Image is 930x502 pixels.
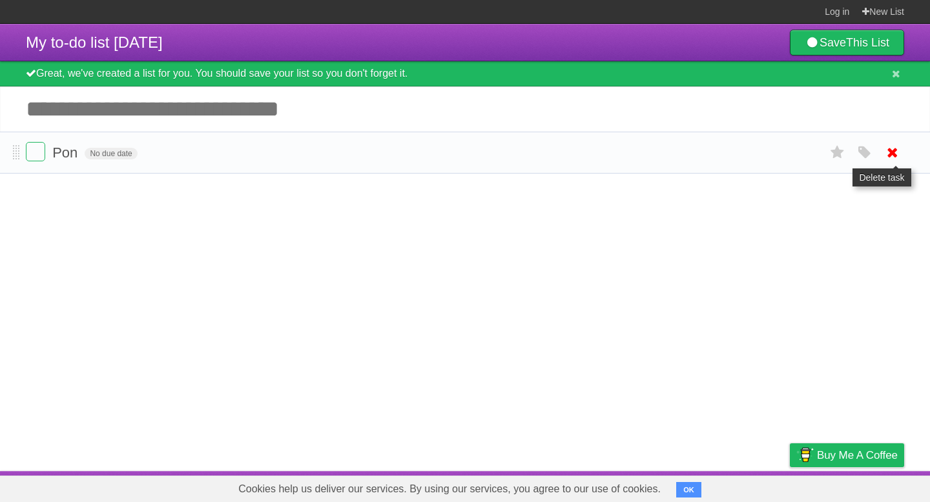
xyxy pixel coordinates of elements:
[796,444,814,466] img: Buy me a coffee
[85,148,137,159] span: No due date
[846,36,889,49] b: This List
[26,34,163,51] span: My to-do list [DATE]
[823,474,904,499] a: Suggest a feature
[817,444,898,467] span: Buy me a coffee
[790,443,904,467] a: Buy me a coffee
[618,474,645,499] a: About
[225,476,674,502] span: Cookies help us deliver our services. By using our services, you agree to our use of cookies.
[661,474,713,499] a: Developers
[773,474,807,499] a: Privacy
[26,142,45,161] label: Done
[729,474,758,499] a: Terms
[825,142,850,163] label: Star task
[52,145,81,161] span: Pon
[676,482,701,497] button: OK
[790,30,904,55] a: SaveThis List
